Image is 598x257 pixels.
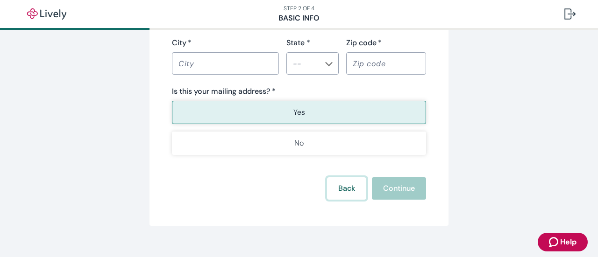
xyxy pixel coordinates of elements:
[21,8,73,20] img: Lively
[172,101,426,124] button: Yes
[346,54,426,73] input: Zip code
[294,138,304,149] p: No
[325,60,333,68] svg: Chevron icon
[560,236,577,248] span: Help
[538,233,588,251] button: Zendesk support iconHelp
[286,37,310,49] label: State *
[549,236,560,248] svg: Zendesk support icon
[346,37,382,49] label: Zip code
[172,86,276,97] label: Is this your mailing address? *
[172,54,279,73] input: City
[293,107,305,118] p: Yes
[172,37,192,49] label: City
[327,177,366,200] button: Back
[289,57,320,70] input: --
[557,3,583,25] button: Log out
[324,59,334,69] button: Open
[172,132,426,155] button: No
